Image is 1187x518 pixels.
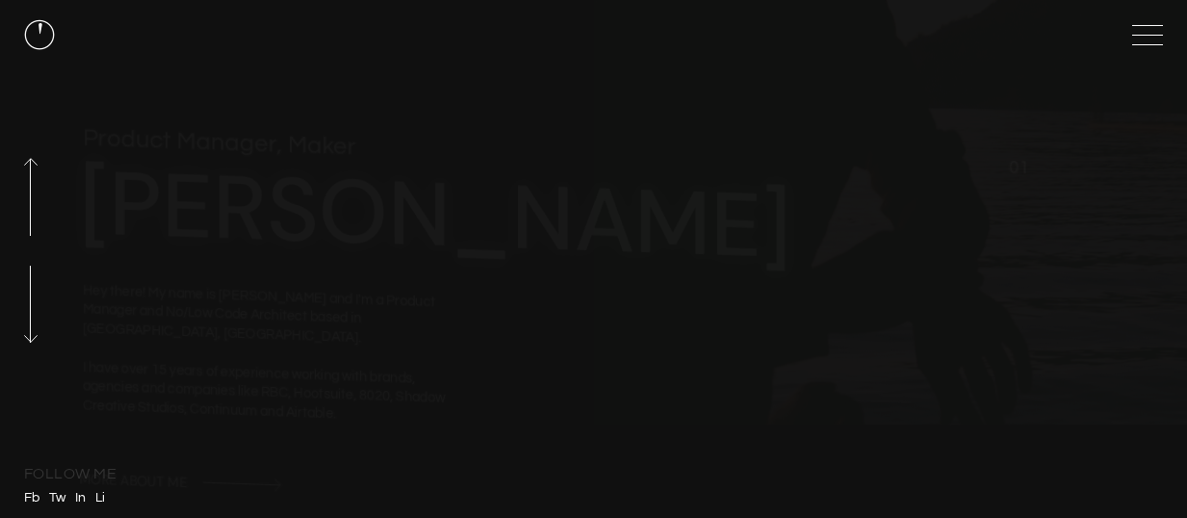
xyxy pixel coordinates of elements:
a: Fb [24,488,39,507]
div: more about me [79,469,187,492]
div: Product Manager, maker [83,125,356,159]
div: menu [1117,9,1178,61]
div: next slide [24,259,101,343]
div: previous slide [24,159,101,243]
div: FOLLOW ME [24,463,117,484]
h1: [PERSON_NAME] [79,150,791,281]
div: 01 [1010,156,1029,180]
a: In [75,488,86,507]
a: Tw [49,488,65,507]
a: Li [95,488,105,507]
p: Hey there! My name is [PERSON_NAME] and I'm a Product Manager and No/Low Code Architect based in ... [83,280,463,427]
a: home [24,19,1118,50]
